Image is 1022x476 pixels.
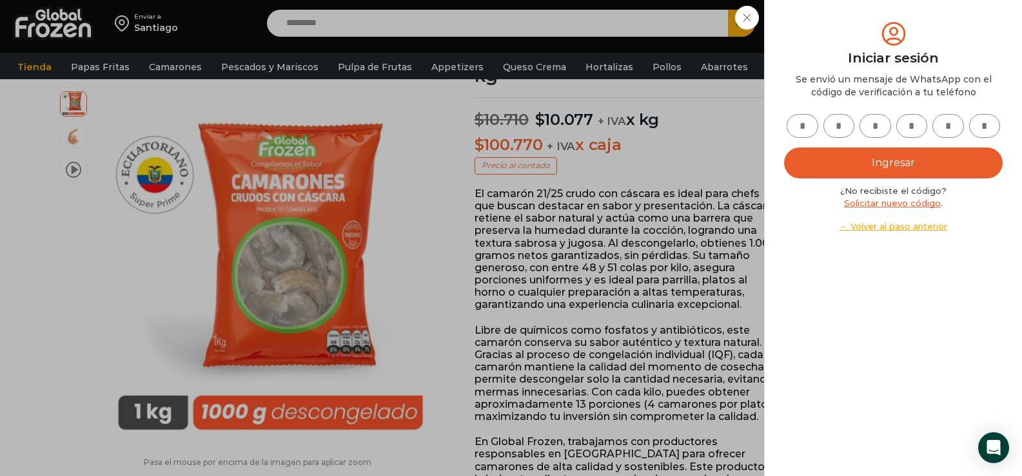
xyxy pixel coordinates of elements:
button: Ingresar [784,148,1003,178]
div: Open Intercom Messenger [978,432,1009,463]
a: ← Volver al paso anterior [784,220,1003,233]
img: tabler-icon-user-circle.svg [879,19,909,48]
div: Iniciar sesión [784,48,1003,68]
div: ¿No recibiste el código? . [784,185,1003,233]
a: Solicitar nuevo código [844,198,941,208]
div: Se envió un mensaje de WhatsApp con el código de verificación a tu teléfono [784,73,1003,99]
